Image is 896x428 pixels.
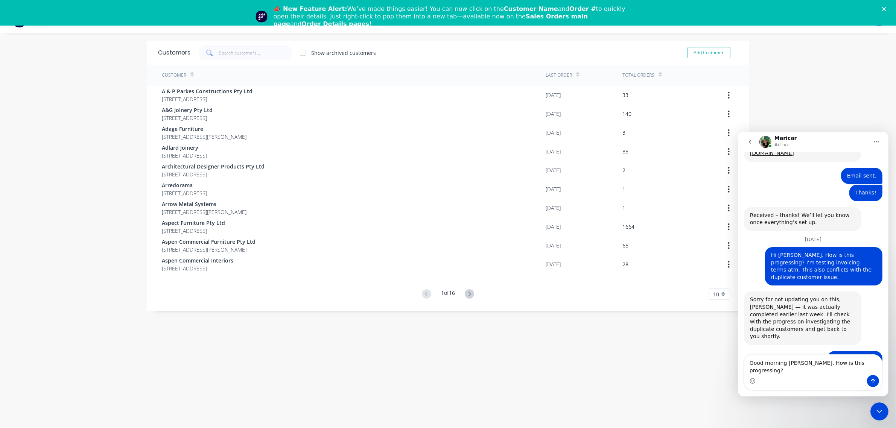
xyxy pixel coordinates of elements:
span: Aspen Commercial Interiors [162,256,234,264]
div: 1 [623,204,626,212]
div: 3 [623,129,626,137]
div: 85 [623,147,629,155]
div: Last Order [546,72,572,79]
div: [DATE] [546,204,561,212]
span: Arrow Metal Systems [162,200,247,208]
span: [STREET_ADDRESS] [162,189,207,197]
span: [STREET_ADDRESS] [162,170,265,178]
div: [DATE] [546,241,561,249]
span: Architectural Designer Products Pty Ltd [162,162,265,170]
span: A&G Joinery Pty Ltd [162,106,213,114]
div: We’ve made things easier! You can now click on the and to quickly open their details. Just right-... [274,5,629,28]
img: Profile image for Team [256,11,268,23]
span: [STREET_ADDRESS] [162,114,213,122]
span: Aspen Commercial Furniture Pty Ltd [162,238,256,246]
div: 140 [623,110,632,118]
div: 1664 [623,223,635,231]
span: 10 [713,290,720,298]
span: Adlard Joinery [162,144,207,152]
div: Close [882,7,889,11]
div: 1 of 16 [441,289,455,300]
b: Customer Name [504,5,558,12]
div: [DATE] [546,129,561,137]
div: [DATE] [546,110,561,118]
button: Add Customer [688,47,730,58]
b: Sales Orders main page [274,13,588,27]
span: Adage Furniture [162,125,247,133]
b: Order Details pages [301,20,369,27]
div: Total Orders [623,72,655,79]
iframe: Intercom live chat [738,132,888,396]
div: Customers [158,48,191,57]
div: 1 [623,185,626,193]
span: [STREET_ADDRESS][PERSON_NAME] [162,208,247,216]
div: 65 [623,241,629,249]
div: [DATE] [546,260,561,268]
div: Customer [162,72,187,79]
div: Show archived customers [312,49,376,57]
div: [DATE] [546,185,561,193]
span: Arredorama [162,181,207,189]
div: 2 [623,166,626,174]
b: 📣 New Feature Alert: [274,5,347,12]
span: [STREET_ADDRESS][PERSON_NAME] [162,246,256,253]
span: [STREET_ADDRESS] [162,264,234,272]
span: [STREET_ADDRESS] [162,152,207,159]
div: [DATE] [546,147,561,155]
div: [DATE] [546,223,561,231]
div: [DATE] [546,166,561,174]
span: [STREET_ADDRESS][PERSON_NAME] [162,133,247,141]
div: 28 [623,260,629,268]
b: Order # [569,5,596,12]
div: [DATE] [546,91,561,99]
iframe: Intercom live chat [870,402,888,420]
span: [STREET_ADDRESS] [162,95,253,103]
span: [STREET_ADDRESS] [162,227,225,235]
input: Search customers... [219,45,292,60]
span: Aspect Furniture Pty Ltd [162,219,225,227]
div: 33 [623,91,629,99]
span: A & P Parkes Constructions Pty Ltd [162,87,253,95]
